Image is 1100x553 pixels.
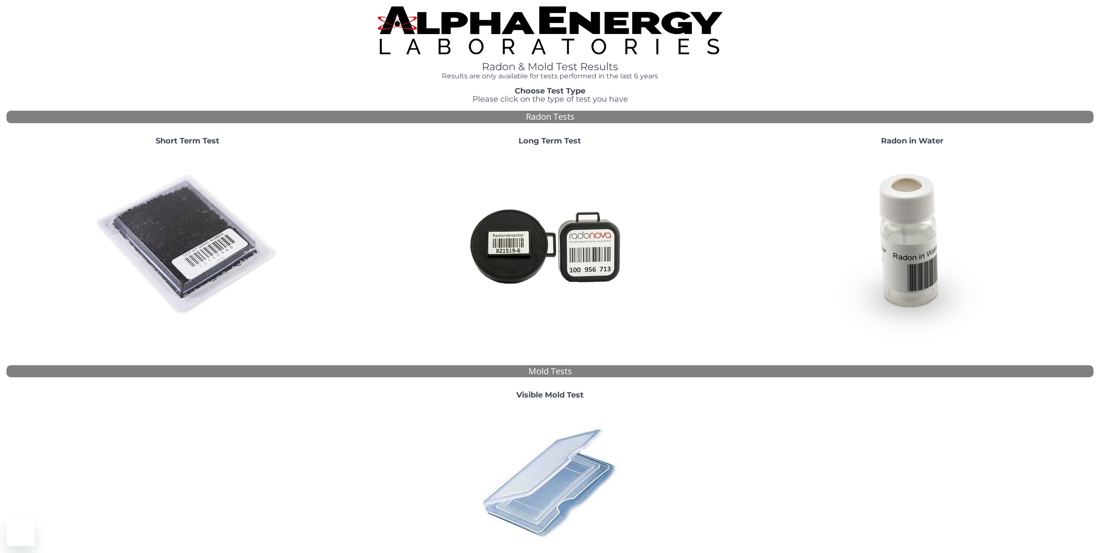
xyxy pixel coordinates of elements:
[333,61,768,72] h1: Radon & Mold Test Results
[820,152,1005,338] img: RadoninWater.jpg
[6,365,1094,378] div: Mold Tests
[472,94,628,104] span: Please click on the type of test you have
[515,86,585,96] strong: Choose Test Type
[6,111,1094,123] div: Radon Tests
[7,519,34,546] iframe: Button to launch messaging window
[519,136,581,146] strong: Long Term Test
[881,136,944,146] strong: Radon in Water
[333,72,768,80] h4: Results are only available for tests performed in the last 6 years
[516,390,584,400] strong: Visible Mold Test
[95,152,280,338] img: ShortTerm.jpg
[457,152,643,338] img: Radtrak2vsRadtrak3.jpg
[156,136,219,146] strong: Short Term Test
[378,6,722,54] img: TightCrop.jpg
